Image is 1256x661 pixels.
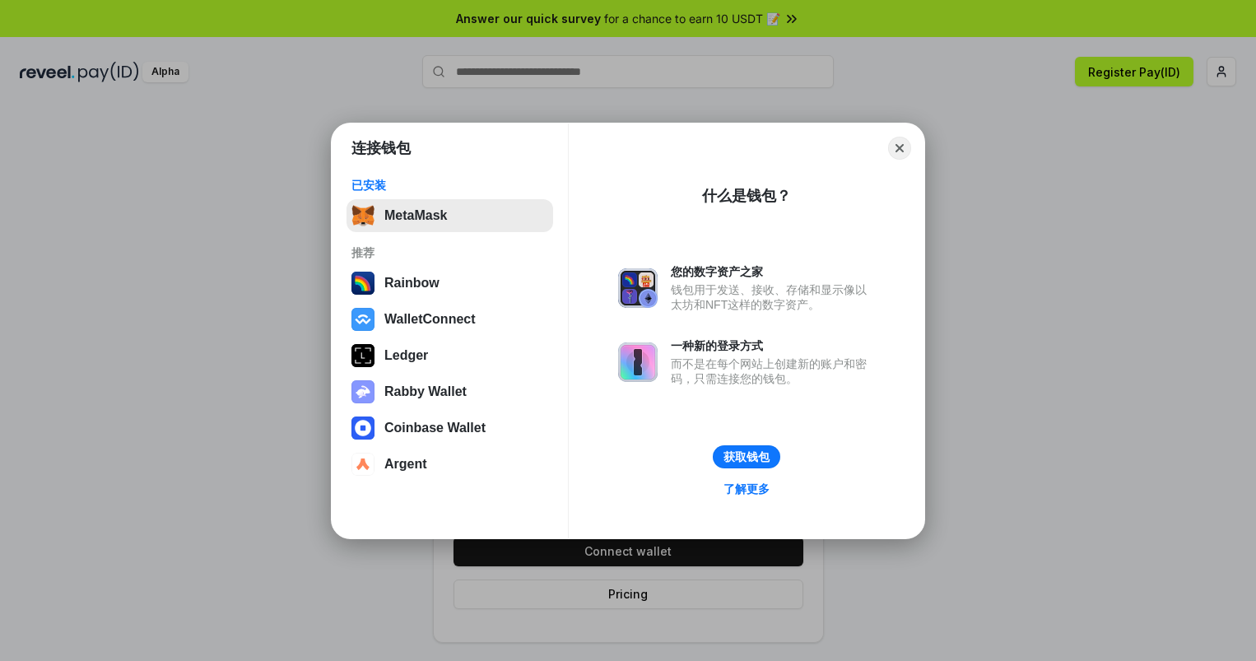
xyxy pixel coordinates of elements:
div: Coinbase Wallet [384,421,486,435]
button: Rabby Wallet [347,375,553,408]
div: WalletConnect [384,312,476,327]
img: svg+xml,%3Csvg%20xmlns%3D%22http%3A%2F%2Fwww.w3.org%2F2000%2Fsvg%22%20width%3D%2228%22%20height%3... [351,344,374,367]
div: 而不是在每个网站上创建新的账户和密码，只需连接您的钱包。 [671,356,875,386]
button: WalletConnect [347,303,553,336]
div: 一种新的登录方式 [671,338,875,353]
img: svg+xml,%3Csvg%20width%3D%2228%22%20height%3D%2228%22%20viewBox%3D%220%200%2028%2028%22%20fill%3D... [351,308,374,331]
img: svg+xml,%3Csvg%20fill%3D%22none%22%20height%3D%2233%22%20viewBox%3D%220%200%2035%2033%22%20width%... [351,204,374,227]
img: svg+xml,%3Csvg%20xmlns%3D%22http%3A%2F%2Fwww.w3.org%2F2000%2Fsvg%22%20fill%3D%22none%22%20viewBox... [618,268,658,308]
div: 您的数字资产之家 [671,264,875,279]
div: 了解更多 [723,482,770,496]
button: Close [888,137,911,160]
div: 钱包用于发送、接收、存储和显示像以太坊和NFT这样的数字资产。 [671,282,875,312]
button: Rainbow [347,267,553,300]
div: Rainbow [384,276,440,291]
img: svg+xml,%3Csvg%20xmlns%3D%22http%3A%2F%2Fwww.w3.org%2F2000%2Fsvg%22%20fill%3D%22none%22%20viewBox... [618,342,658,382]
div: 什么是钱包？ [702,186,791,206]
button: Argent [347,448,553,481]
button: Coinbase Wallet [347,412,553,445]
div: Argent [384,457,427,472]
button: 获取钱包 [713,445,780,468]
button: Ledger [347,339,553,372]
div: Rabby Wallet [384,384,467,399]
img: svg+xml,%3Csvg%20width%3D%22120%22%20height%3D%22120%22%20viewBox%3D%220%200%20120%20120%22%20fil... [351,272,374,295]
img: svg+xml,%3Csvg%20xmlns%3D%22http%3A%2F%2Fwww.w3.org%2F2000%2Fsvg%22%20fill%3D%22none%22%20viewBox... [351,380,374,403]
div: 已安装 [351,178,548,193]
div: 获取钱包 [723,449,770,464]
h1: 连接钱包 [351,138,411,158]
img: svg+xml,%3Csvg%20width%3D%2228%22%20height%3D%2228%22%20viewBox%3D%220%200%2028%2028%22%20fill%3D... [351,453,374,476]
img: svg+xml,%3Csvg%20width%3D%2228%22%20height%3D%2228%22%20viewBox%3D%220%200%2028%2028%22%20fill%3D... [351,417,374,440]
button: MetaMask [347,199,553,232]
div: Ledger [384,348,428,363]
a: 了解更多 [714,478,779,500]
div: 推荐 [351,245,548,260]
div: MetaMask [384,208,447,223]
